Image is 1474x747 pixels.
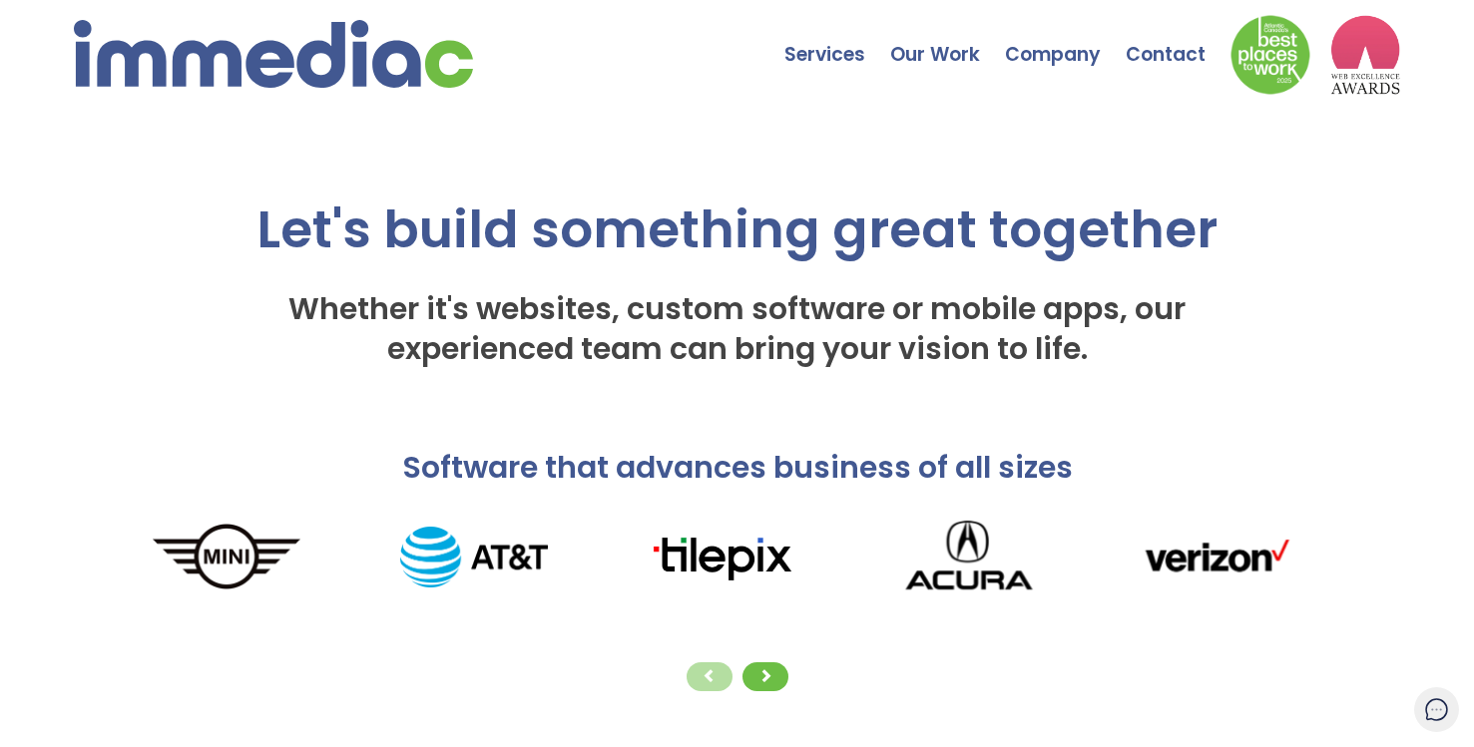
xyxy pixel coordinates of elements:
img: immediac [74,20,473,88]
img: logo2_wea_nobg.webp [1330,15,1400,95]
img: Down [1230,15,1310,95]
a: Contact [1126,5,1230,75]
img: Acura_logo.png [845,508,1093,606]
img: MINI_logo.png [103,521,350,594]
img: AT%26T_logo.png [350,527,598,587]
img: tilepixLogo.png [598,531,845,583]
a: Services [784,5,890,75]
a: Our Work [890,5,1005,75]
span: Whether it's websites, custom software or mobile apps, our experienced team can bring your vision... [288,287,1186,370]
span: Let's build something great together [256,192,1218,265]
img: verizonLogo.png [1093,531,1340,583]
a: Company [1005,5,1126,75]
span: Software that advances business of all sizes [402,446,1073,489]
